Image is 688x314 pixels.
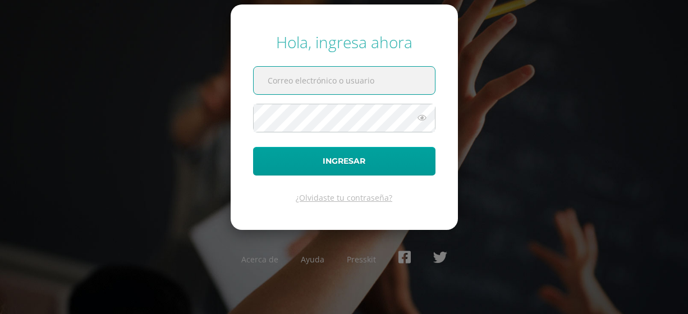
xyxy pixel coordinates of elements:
[347,254,376,265] a: Presskit
[254,67,435,94] input: Correo electrónico o usuario
[253,31,435,53] div: Hola, ingresa ahora
[296,192,392,203] a: ¿Olvidaste tu contraseña?
[301,254,324,265] a: Ayuda
[253,147,435,176] button: Ingresar
[241,254,278,265] a: Acerca de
